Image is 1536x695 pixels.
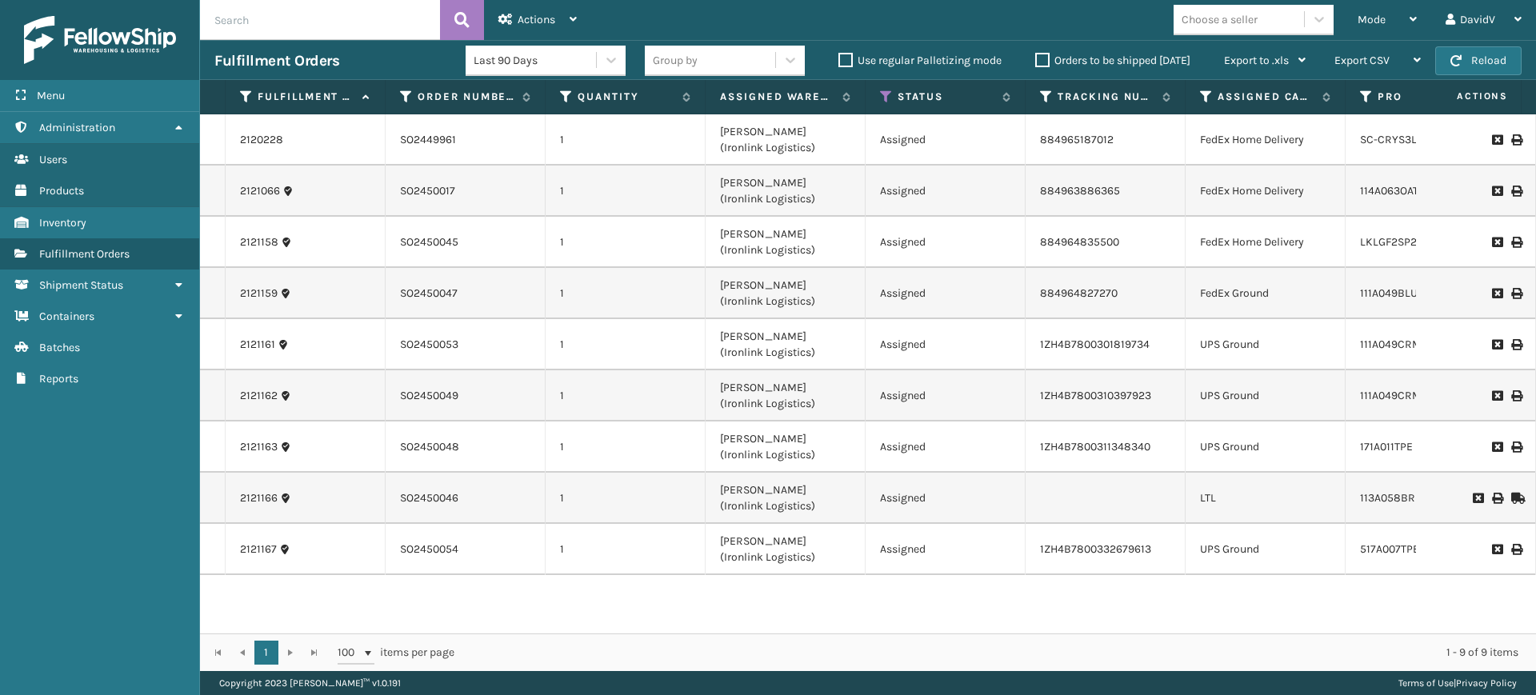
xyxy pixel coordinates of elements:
td: UPS Ground [1186,319,1346,370]
td: Assigned [866,114,1026,166]
td: [PERSON_NAME] (Ironlink Logistics) [706,217,866,268]
a: 884965187012 [1040,133,1114,146]
span: Fulfillment Orders [39,247,130,261]
label: Status [898,90,994,104]
td: Assigned [866,166,1026,217]
a: 111A049CRM [1360,338,1422,351]
p: Copyright 2023 [PERSON_NAME]™ v 1.0.191 [219,671,401,695]
a: 2121158 [240,234,278,250]
span: Menu [37,89,65,102]
i: Print Label [1511,441,1521,453]
td: [PERSON_NAME] (Ironlink Logistics) [706,114,866,166]
td: LTL [1186,473,1346,524]
span: Batches [39,341,80,354]
td: FedEx Home Delivery [1186,166,1346,217]
a: 111A049CRM [1360,389,1422,402]
h3: Fulfillment Orders [214,51,339,70]
label: Tracking Number [1058,90,1154,104]
i: Request to Be Cancelled [1492,339,1502,350]
img: logo [24,16,176,64]
a: 1ZH4B7800311348340 [1040,440,1150,453]
i: Request to Be Cancelled [1492,441,1502,453]
i: Print Label [1511,288,1521,299]
td: Assigned [866,319,1026,370]
td: 1 [546,217,706,268]
a: Terms of Use [1398,677,1454,689]
td: 1 [546,524,706,575]
td: SO2450048 [386,421,546,473]
div: 1 - 9 of 9 items [477,645,1518,661]
a: 114A063OAT [1360,184,1418,198]
span: 100 [338,645,362,661]
i: Request to Be Cancelled [1492,288,1502,299]
td: 1 [546,166,706,217]
a: 517A007TPE [1360,542,1419,556]
span: Reports [39,372,78,385]
td: [PERSON_NAME] (Ironlink Logistics) [706,370,866,421]
i: Request to Be Cancelled [1473,493,1482,504]
td: Assigned [866,524,1026,575]
td: 1 [546,114,706,166]
label: Orders to be shipped [DATE] [1035,54,1190,67]
div: Group by [653,52,698,69]
a: 2121167 [240,541,277,557]
i: Request to Be Cancelled [1492,390,1502,401]
a: 2121161 [240,337,275,353]
td: FedEx Home Delivery [1186,114,1346,166]
td: SO2450053 [386,319,546,370]
td: SO2450045 [386,217,546,268]
td: UPS Ground [1186,370,1346,421]
span: Shipment Status [39,278,123,292]
a: 111A049BLU [1360,286,1418,300]
label: Assigned Warehouse [720,90,834,104]
i: Mark as Shipped [1511,493,1521,504]
label: Quantity [578,90,674,104]
i: Print Label [1511,186,1521,197]
td: SO2450017 [386,166,546,217]
div: | [1398,671,1517,695]
a: 1ZH4B7800332679613 [1040,542,1151,556]
a: 884964835500 [1040,235,1119,249]
button: Reload [1435,46,1522,75]
a: 1ZH4B7800301819734 [1040,338,1150,351]
i: Print Label [1511,390,1521,401]
td: 1 [546,319,706,370]
label: Assigned Carrier Service [1218,90,1314,104]
a: Privacy Policy [1456,677,1517,689]
td: Assigned [866,473,1026,524]
i: Print Label [1511,134,1521,146]
td: Assigned [866,370,1026,421]
span: items per page [338,641,454,665]
td: FedEx Home Delivery [1186,217,1346,268]
span: Export to .xls [1224,54,1289,67]
td: Assigned [866,421,1026,473]
td: [PERSON_NAME] (Ironlink Logistics) [706,421,866,473]
i: Request to Be Cancelled [1492,544,1502,555]
span: Products [39,184,84,198]
a: 884963886365 [1040,184,1120,198]
td: SO2449961 [386,114,546,166]
td: SO2450046 [386,473,546,524]
td: 1 [546,268,706,319]
td: [PERSON_NAME] (Ironlink Logistics) [706,524,866,575]
i: Request to Be Cancelled [1492,237,1502,248]
i: Print Label [1511,544,1521,555]
span: Administration [39,121,115,134]
a: 2121066 [240,183,280,199]
td: UPS Ground [1186,421,1346,473]
td: Assigned [866,217,1026,268]
a: 1 [254,641,278,665]
span: Export CSV [1334,54,1390,67]
td: [PERSON_NAME] (Ironlink Logistics) [706,473,866,524]
label: Product SKU [1378,90,1474,104]
span: Containers [39,310,94,323]
span: Mode [1358,13,1386,26]
i: Print Label [1511,339,1521,350]
td: SO2450049 [386,370,546,421]
a: 1ZH4B7800310397923 [1040,389,1151,402]
a: 2121159 [240,286,278,302]
a: 2121162 [240,388,278,404]
label: Fulfillment Order Id [258,90,354,104]
td: 1 [546,473,706,524]
a: LKLGF2SP2GU3051 [1360,235,1454,249]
